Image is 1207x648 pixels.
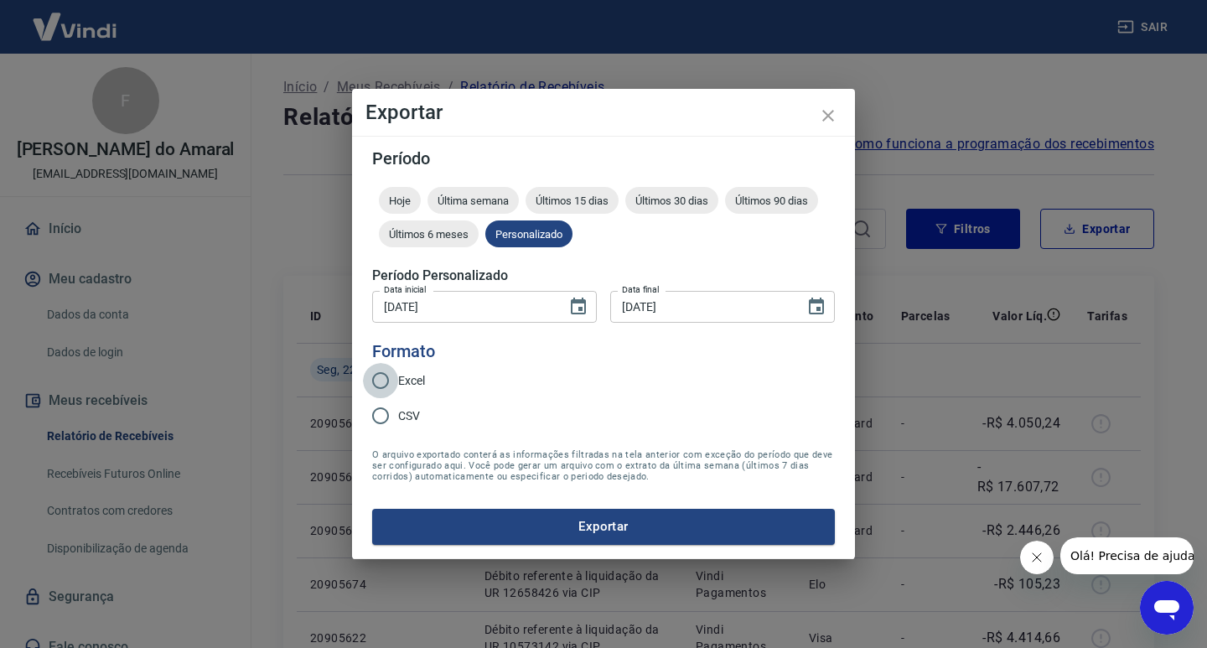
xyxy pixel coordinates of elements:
[1020,541,1054,574] iframe: Fechar mensagem
[625,187,718,214] div: Últimos 30 dias
[625,194,718,207] span: Últimos 30 dias
[1140,581,1194,635] iframe: Botão para abrir a janela de mensagens
[372,340,435,364] legend: Formato
[398,372,425,390] span: Excel
[485,228,572,241] span: Personalizado
[379,187,421,214] div: Hoje
[372,150,835,167] h5: Período
[725,194,818,207] span: Últimos 90 dias
[372,267,835,284] h5: Período Personalizado
[622,283,660,296] label: Data final
[562,290,595,324] button: Choose date, selected date is 20 de set de 2025
[365,102,842,122] h4: Exportar
[526,194,619,207] span: Últimos 15 dias
[485,220,572,247] div: Personalizado
[526,187,619,214] div: Últimos 15 dias
[10,12,141,25] span: Olá! Precisa de ajuda?
[398,407,420,425] span: CSV
[800,290,833,324] button: Choose date, selected date is 22 de set de 2025
[372,509,835,544] button: Exportar
[372,291,555,322] input: DD/MM/YYYY
[610,291,793,322] input: DD/MM/YYYY
[379,194,421,207] span: Hoje
[379,220,479,247] div: Últimos 6 meses
[379,228,479,241] span: Últimos 6 meses
[808,96,848,136] button: close
[427,194,519,207] span: Última semana
[427,187,519,214] div: Última semana
[725,187,818,214] div: Últimos 90 dias
[372,449,835,482] span: O arquivo exportado conterá as informações filtradas na tela anterior com exceção do período que ...
[1060,537,1194,574] iframe: Mensagem da empresa
[384,283,427,296] label: Data inicial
